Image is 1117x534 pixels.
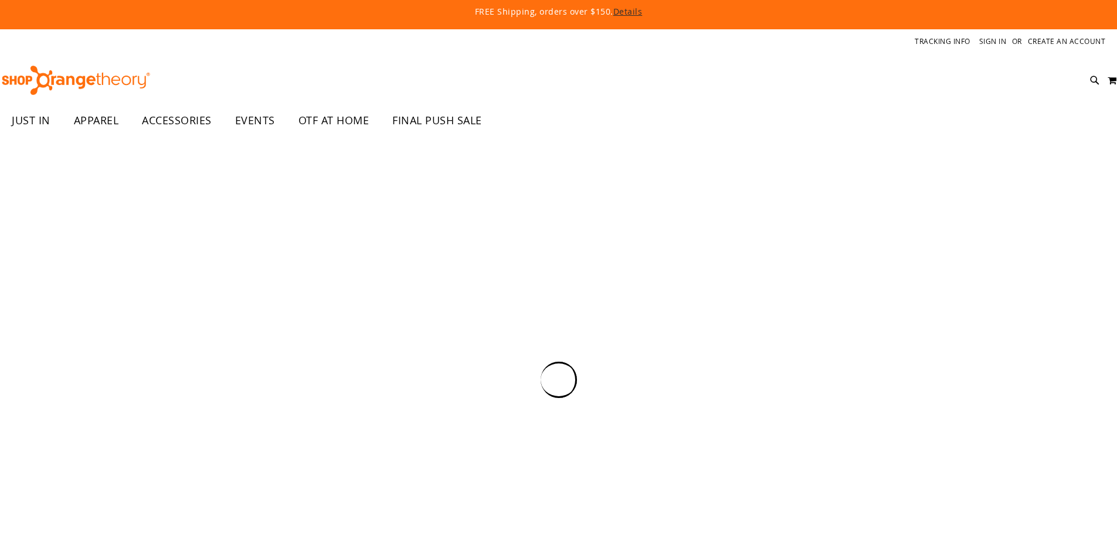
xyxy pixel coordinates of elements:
p: FREE Shipping, orders over $150. [207,6,911,18]
a: Tracking Info [915,36,970,46]
a: Sign In [979,36,1007,46]
span: OTF AT HOME [298,107,369,134]
a: APPAREL [62,107,131,134]
span: FINAL PUSH SALE [392,107,482,134]
span: ACCESSORIES [142,107,212,134]
a: FINAL PUSH SALE [381,107,494,134]
a: Details [613,6,643,17]
a: Create an Account [1028,36,1106,46]
span: APPAREL [74,107,119,134]
span: JUST IN [12,107,50,134]
a: OTF AT HOME [287,107,381,134]
span: EVENTS [235,107,275,134]
a: ACCESSORIES [130,107,223,134]
a: EVENTS [223,107,287,134]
